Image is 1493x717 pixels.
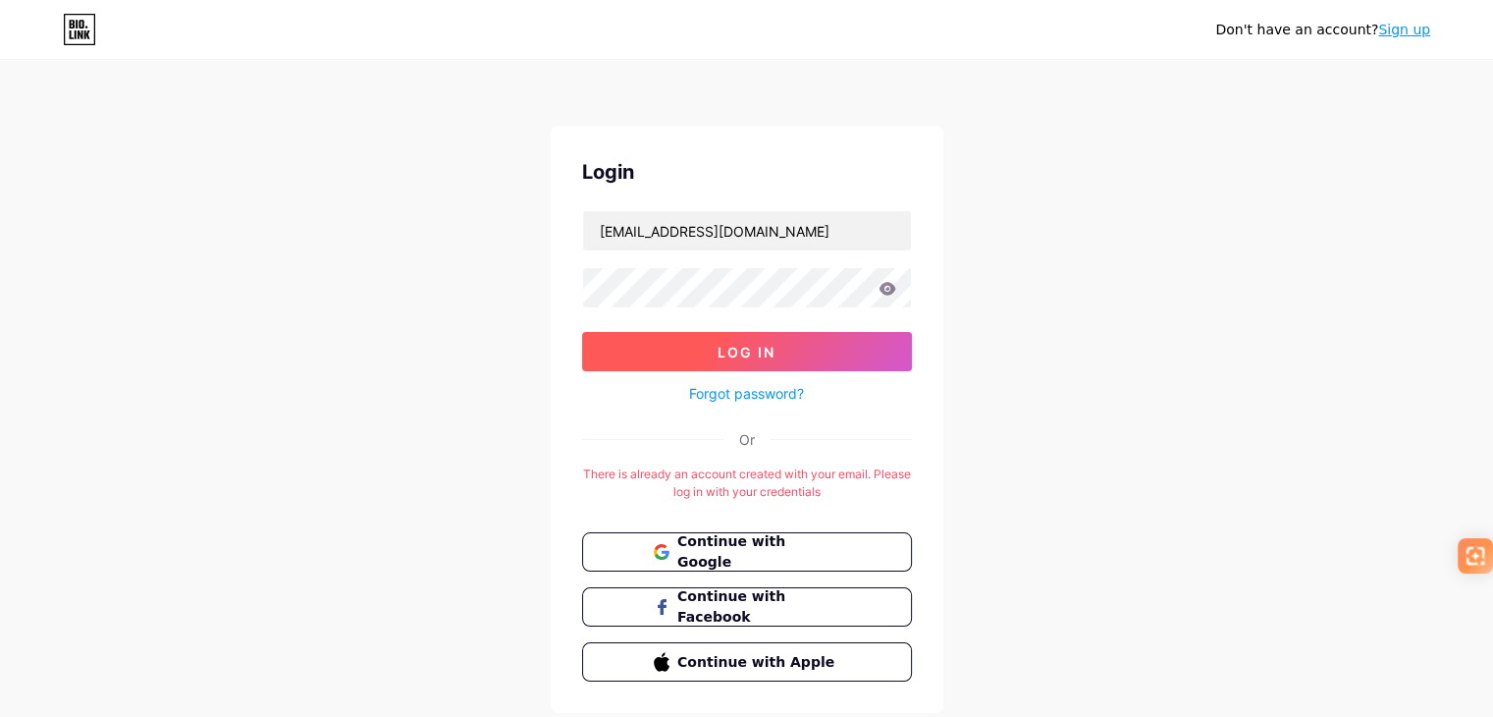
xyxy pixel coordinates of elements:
[739,429,755,450] div: Or
[583,211,911,250] input: Username
[582,466,912,501] div: There is already an account created with your email. Please log in with your credentials
[582,587,912,627] button: Continue with Facebook
[582,332,912,371] button: Log In
[582,532,912,572] button: Continue with Google
[582,642,912,682] button: Continue with Apple
[1215,20,1430,40] div: Don't have an account?
[677,586,839,628] span: Continue with Facebook
[677,531,839,573] span: Continue with Google
[1378,22,1430,37] a: Sign up
[718,344,775,360] span: Log In
[582,157,912,187] div: Login
[677,652,839,673] span: Continue with Apple
[689,383,804,404] a: Forgot password?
